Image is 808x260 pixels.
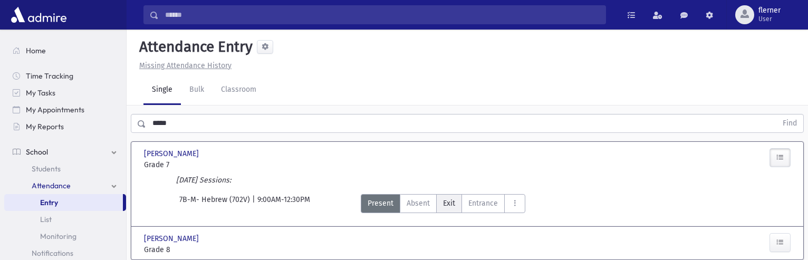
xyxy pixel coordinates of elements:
[144,148,201,159] span: [PERSON_NAME]
[135,38,253,56] h5: Attendance Entry
[32,164,61,174] span: Students
[4,118,126,135] a: My Reports
[4,194,123,211] a: Entry
[776,114,803,132] button: Find
[443,198,455,209] span: Exit
[26,105,84,114] span: My Appointments
[361,194,525,213] div: AttTypes
[40,232,76,241] span: Monitoring
[213,75,265,105] a: Classroom
[4,143,126,160] a: School
[257,194,310,213] span: 9:00AM-12:30PM
[407,198,430,209] span: Absent
[26,122,64,131] span: My Reports
[4,101,126,118] a: My Appointments
[32,248,73,258] span: Notifications
[26,46,46,55] span: Home
[26,147,48,157] span: School
[468,198,498,209] span: Entrance
[4,211,126,228] a: List
[139,61,232,70] u: Missing Attendance History
[4,42,126,59] a: Home
[8,4,69,25] img: AdmirePro
[4,160,126,177] a: Students
[26,71,73,81] span: Time Tracking
[26,88,55,98] span: My Tasks
[40,215,52,224] span: List
[252,194,257,213] span: |
[40,198,58,207] span: Entry
[4,84,126,101] a: My Tasks
[144,244,243,255] span: Grade 8
[4,68,126,84] a: Time Tracking
[135,61,232,70] a: Missing Attendance History
[176,176,231,185] i: [DATE] Sessions:
[368,198,393,209] span: Present
[144,159,243,170] span: Grade 7
[4,177,126,194] a: Attendance
[758,15,781,23] span: User
[144,233,201,244] span: [PERSON_NAME]
[143,75,181,105] a: Single
[179,194,252,213] span: 7B-M- Hebrew (702V)
[181,75,213,105] a: Bulk
[159,5,605,24] input: Search
[32,181,71,190] span: Attendance
[758,6,781,15] span: flerner
[4,228,126,245] a: Monitoring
